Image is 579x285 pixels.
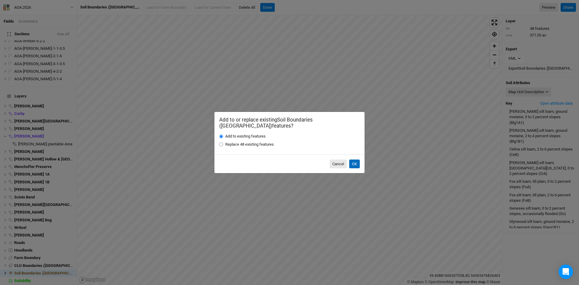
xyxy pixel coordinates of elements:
[330,160,347,169] button: Cancel
[225,142,274,147] label: Replace 48 existing features
[558,264,573,279] div: Open Intercom Messenger
[225,134,266,139] label: Add to existing features
[219,117,360,129] h2: Add to or replace existing Soil Boundaries ([GEOGRAPHIC_DATA]) features?
[349,160,360,169] button: OK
